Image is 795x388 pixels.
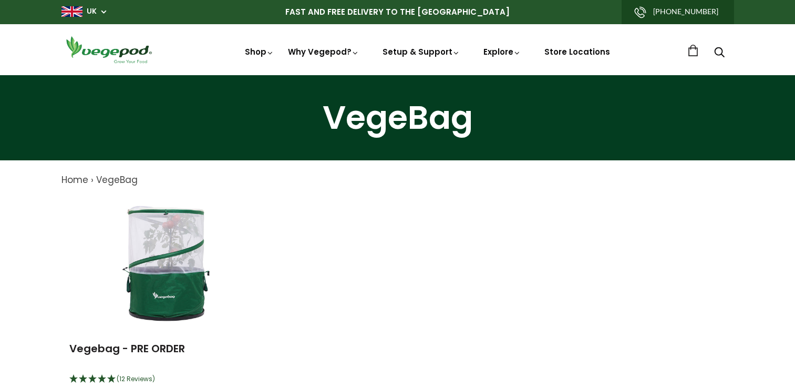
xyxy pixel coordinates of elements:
span: › [91,173,94,186]
a: Setup & Support [383,46,460,57]
img: Vegepod [61,35,156,65]
img: Vegebag - PRE ORDER [102,198,233,329]
nav: breadcrumbs [61,173,734,187]
a: Store Locations [544,46,610,57]
h1: VegeBag [13,101,782,134]
a: Vegebag - PRE ORDER [69,341,185,356]
img: gb_large.png [61,6,82,17]
a: Home [61,173,88,186]
span: (12 Reviews) [117,374,155,383]
a: VegeBag [96,173,138,186]
a: Shop [245,46,274,57]
a: UK [87,6,97,17]
a: Search [714,48,725,59]
a: Explore [483,46,521,57]
div: 4.92 Stars - 12 Reviews [69,373,266,386]
a: Why Vegepod? [288,46,359,57]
